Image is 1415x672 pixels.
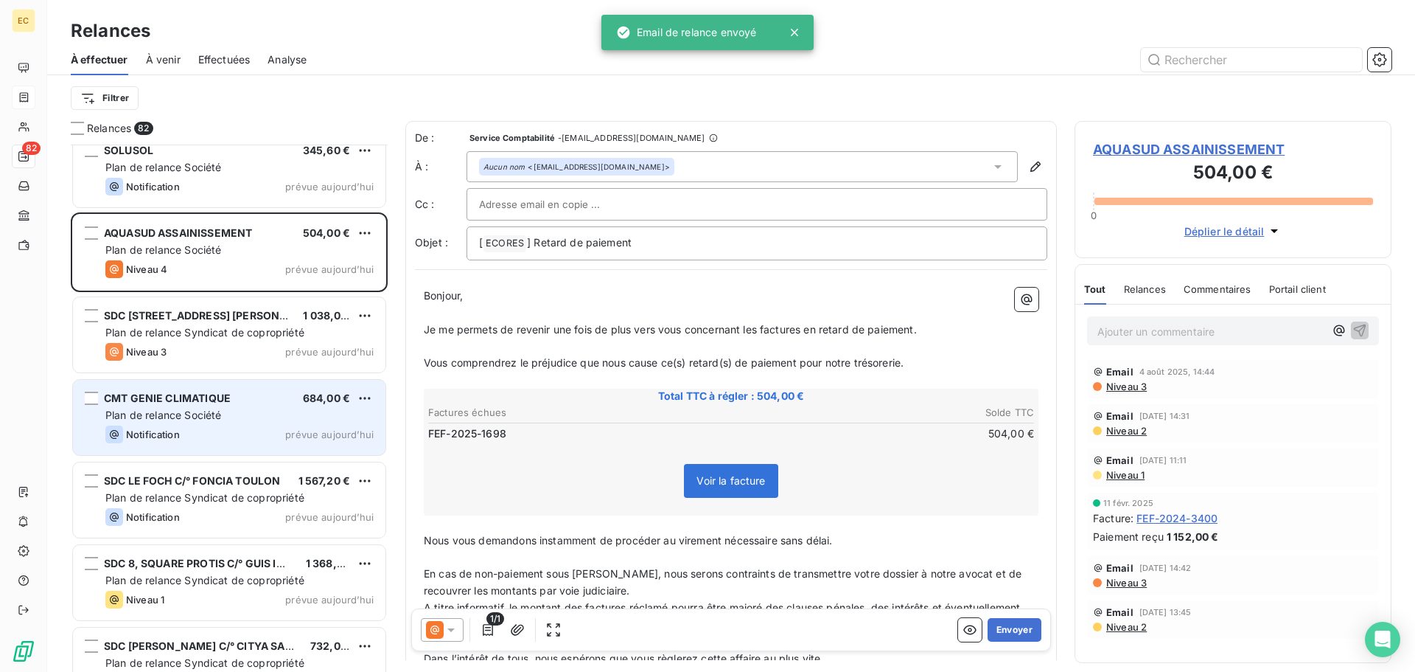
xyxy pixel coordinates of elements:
[732,405,1035,420] th: Solde TTC
[616,19,756,46] div: Email de relance envoyé
[104,392,231,404] span: CMT GENIE CLIMATIQUE
[285,429,374,440] span: prévue aujourd’hui
[415,197,467,212] label: Cc :
[415,159,467,174] label: À :
[469,134,555,142] span: Service Comptabilité
[1269,283,1326,295] span: Portail client
[1139,456,1187,465] span: [DATE] 11:11
[424,356,904,369] span: Vous comprendrez le préjudice que nous cause ce(s) retard(s) de paiement pour notre trésorerie.
[1093,510,1133,526] span: Facture :
[306,557,360,569] span: 1 368,00 €
[428,426,506,441] span: FEF-2025-1698
[1141,48,1362,72] input: Rechercher
[126,511,180,523] span: Notification
[696,474,765,487] span: Voir la facture
[1106,366,1133,378] span: Email
[1105,425,1147,437] span: Niveau 2
[483,235,526,252] span: ECORES
[71,18,150,44] h3: Relances
[558,134,705,142] span: - [EMAIL_ADDRESS][DOMAIN_NAME]
[104,557,336,569] span: SDC 8, SQUARE PROTIS C/° GUIS IMMOBILIER
[1091,209,1097,221] span: 0
[105,491,304,504] span: Plan de relance Syndicat de copropriété
[105,574,304,586] span: Plan de relance Syndicat de copropriété
[285,263,374,275] span: prévue aujourd’hui
[1105,621,1147,633] span: Niveau 2
[285,594,374,606] span: prévue aujourd’hui
[1106,562,1133,574] span: Email
[71,52,128,67] span: À effectuer
[483,162,670,172] div: <[EMAIL_ADDRESS][DOMAIN_NAME]>
[1365,622,1400,657] div: Open Intercom Messenger
[12,145,35,168] a: 82
[1139,367,1215,376] span: 4 août 2025, 14:44
[105,326,304,339] span: Plan de relance Syndicat de copropriété
[87,121,131,136] span: Relances
[1139,608,1192,617] span: [DATE] 13:45
[1084,283,1106,295] span: Tout
[479,193,637,215] input: Adresse email en copie ...
[104,309,321,322] span: SDC [STREET_ADDRESS] [PERSON_NAME]
[285,511,374,523] span: prévue aujourd’hui
[1105,381,1147,392] span: Niveau 3
[1184,224,1265,239] span: Déplier le détail
[1184,283,1251,295] span: Commentaires
[415,236,448,249] span: Objet :
[105,657,304,669] span: Plan de relance Syndicat de copropriété
[268,52,307,67] span: Analyse
[483,162,525,172] em: Aucun nom
[104,640,332,652] span: SDC [PERSON_NAME] C/° CITYA SABL'IMMO
[1093,159,1373,189] h3: 504,00 €
[1105,577,1147,589] span: Niveau 3
[424,534,833,547] span: Nous vous demandons instamment de procéder au virement nécessaire sans délai.
[303,309,357,322] span: 1 038,00 €
[486,612,504,626] span: 1/1
[12,640,35,663] img: Logo LeanPay
[126,346,167,358] span: Niveau 3
[1105,469,1145,481] span: Niveau 1
[105,243,221,256] span: Plan de relance Société
[104,144,153,156] span: SOLUSOL
[1180,223,1287,240] button: Déplier le détail
[1106,410,1133,422] span: Email
[1139,564,1192,572] span: [DATE] 14:42
[1103,499,1153,508] span: 11 févr. 2025
[527,236,632,249] span: ] Retard de paiement
[126,263,167,275] span: Niveau 4
[71,145,388,672] div: grid
[988,618,1041,642] button: Envoyer
[303,392,350,404] span: 684,00 €
[1093,529,1164,544] span: Paiement reçu
[1106,606,1133,618] span: Email
[1167,529,1219,544] span: 1 152,00 €
[22,142,41,155] span: 82
[105,161,221,173] span: Plan de relance Société
[126,429,180,440] span: Notification
[1124,283,1166,295] span: Relances
[303,144,350,156] span: 345,60 €
[126,594,164,606] span: Niveau 1
[285,181,374,193] span: prévue aujourd’hui
[1139,412,1190,420] span: [DATE] 14:31
[415,131,467,145] span: De :
[310,640,357,652] span: 732,00 €
[1136,510,1217,526] span: FEF-2024-3400
[285,346,374,358] span: prévue aujourd’hui
[71,86,139,110] button: Filtrer
[298,474,351,487] span: 1 567,20 €
[146,52,181,67] span: À venir
[427,405,730,420] th: Factures échues
[105,409,221,421] span: Plan de relance Société
[104,226,252,239] span: AQUASUD ASSAINISSEMENT
[424,601,1023,631] span: A titre informatif, le montant des factures réclamé pourra être majoré des clauses pénales, des i...
[126,181,180,193] span: Notification
[303,226,350,239] span: 504,00 €
[424,652,823,665] span: Dans l’intérêt de tous, nous espérons que vous règlerez cette affaire au plus vite.
[424,289,463,302] span: Bonjour,
[134,122,153,135] span: 82
[732,426,1035,442] td: 504,00 €
[104,474,280,487] span: SDC LE FOCH C/° FONCIA TOULON
[1093,139,1373,159] span: AQUASUD ASSAINISSEMENT
[426,389,1036,403] span: Total TTC à régler : 504,00 €
[424,567,1024,597] span: En cas de non-paiement sous [PERSON_NAME], nous serons contraints de transmettre votre dossier à ...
